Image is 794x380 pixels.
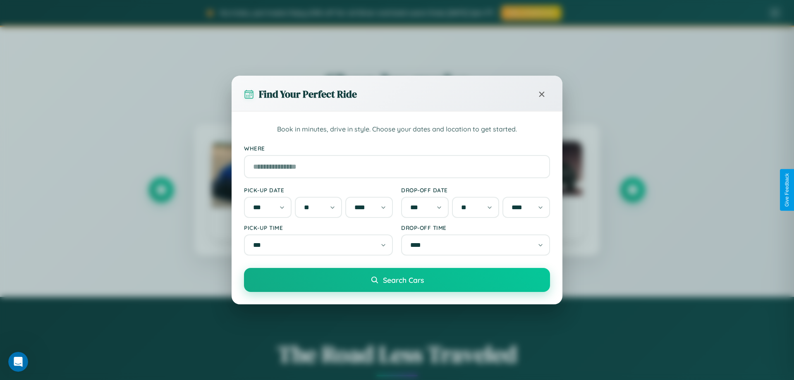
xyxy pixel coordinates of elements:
[244,124,550,135] p: Book in minutes, drive in style. Choose your dates and location to get started.
[401,224,550,231] label: Drop-off Time
[244,224,393,231] label: Pick-up Time
[244,186,393,194] label: Pick-up Date
[244,145,550,152] label: Where
[401,186,550,194] label: Drop-off Date
[259,87,357,101] h3: Find Your Perfect Ride
[383,275,424,284] span: Search Cars
[244,268,550,292] button: Search Cars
